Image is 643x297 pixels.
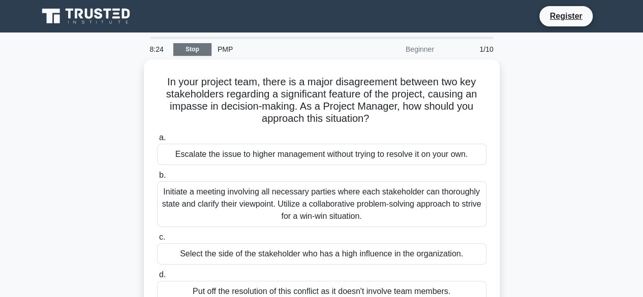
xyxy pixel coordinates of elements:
div: Beginner [351,39,440,59]
span: c. [159,233,165,241]
div: 8:24 [144,39,173,59]
h5: In your project team, there is a major disagreement between two key stakeholders regarding a sign... [156,76,487,125]
div: Initiate a meeting involving all necessary parties where each stakeholder can thoroughly state an... [157,181,486,227]
span: b. [159,171,166,179]
a: Register [543,10,588,22]
span: a. [159,133,166,142]
div: Select the side of the stakeholder who has a high influence in the organization. [157,243,486,265]
span: d. [159,270,166,279]
div: 1/10 [440,39,500,59]
a: Stop [173,43,211,56]
div: PMP [211,39,351,59]
div: Escalate the issue to higher management without trying to resolve it on your own. [157,144,486,165]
